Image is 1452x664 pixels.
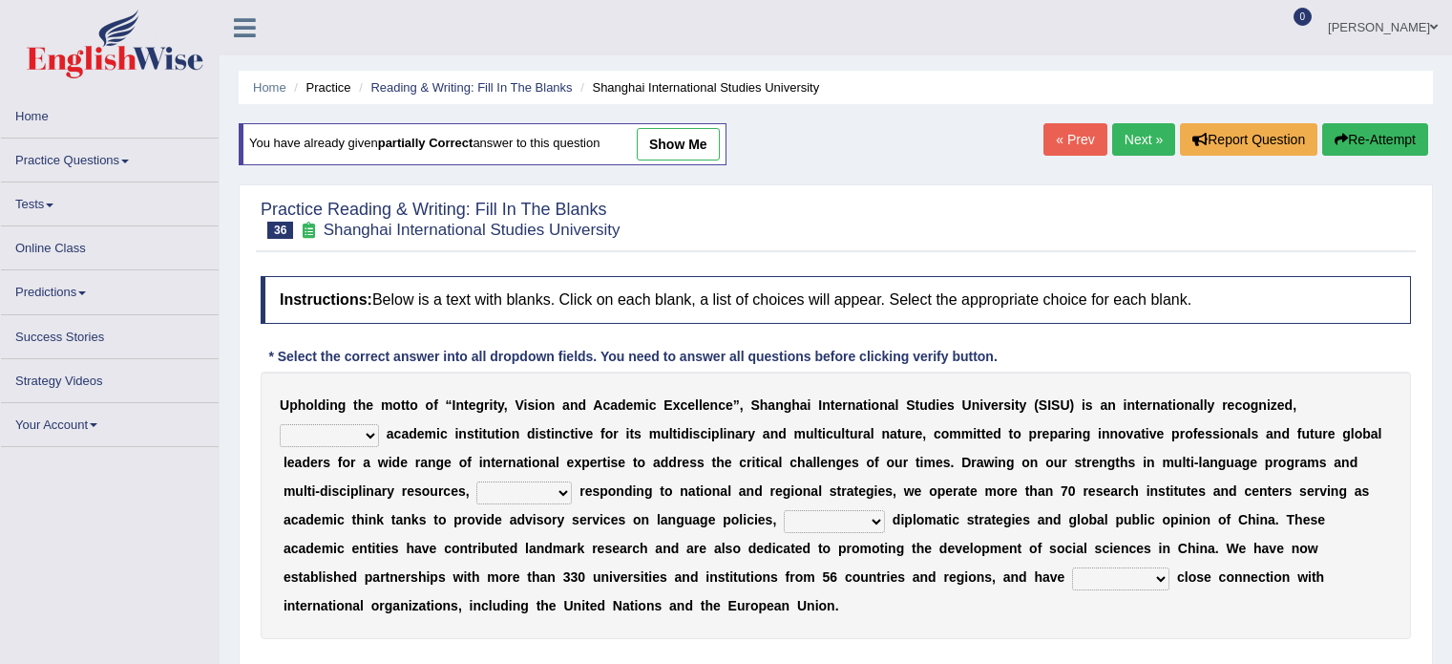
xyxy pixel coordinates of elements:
[1135,397,1140,413] b: t
[808,397,811,413] b: i
[1009,426,1014,441] b: t
[833,426,842,441] b: u
[1168,397,1172,413] b: t
[528,397,536,413] b: s
[497,397,504,413] b: y
[302,455,310,470] b: d
[906,397,915,413] b: S
[605,426,614,441] b: o
[318,397,326,413] b: d
[613,426,618,441] b: r
[1,403,219,440] a: Your Account
[1204,397,1208,413] b: l
[681,426,689,441] b: d
[1351,426,1355,441] b: l
[1,139,219,176] a: Practice Questions
[1,315,219,353] a: Success Stories
[1293,397,1296,413] b: ,
[535,397,538,413] b: i
[637,128,720,161] a: show me
[536,426,539,441] b: i
[1222,397,1227,413] b: r
[493,397,497,413] b: t
[806,426,814,441] b: u
[474,426,479,441] b: t
[1102,426,1110,441] b: n
[546,426,551,441] b: t
[710,397,719,413] b: n
[562,397,570,413] b: a
[295,455,303,470] b: a
[1011,397,1015,413] b: i
[740,397,744,413] b: ,
[1029,426,1038,441] b: p
[768,397,775,413] b: a
[863,397,868,413] b: t
[436,426,440,441] b: i
[280,397,289,413] b: U
[579,426,586,441] b: v
[977,426,981,441] b: t
[467,426,474,441] b: s
[1184,397,1192,413] b: n
[897,426,902,441] b: t
[1322,123,1428,156] button: Re-Attempt
[469,397,476,413] b: e
[629,426,634,441] b: t
[387,426,394,441] b: a
[1197,426,1205,441] b: e
[426,397,434,413] b: o
[775,397,784,413] b: n
[822,426,826,441] b: i
[289,397,298,413] b: p
[910,426,915,441] b: r
[784,397,792,413] b: g
[1328,426,1336,441] b: e
[1034,397,1039,413] b: (
[1242,397,1251,413] b: o
[1141,426,1146,441] b: t
[318,455,323,470] b: r
[687,397,695,413] b: e
[618,397,626,413] b: d
[743,426,747,441] b: r
[649,426,661,441] b: m
[1258,397,1267,413] b: n
[1161,397,1168,413] b: a
[800,397,808,413] b: a
[791,397,800,413] b: h
[961,426,973,441] b: m
[487,426,495,441] b: u
[1082,397,1085,413] b: i
[814,426,818,441] b: l
[720,426,724,441] b: l
[425,426,436,441] b: m
[817,426,822,441] b: t
[1200,397,1204,413] b: l
[1240,426,1248,441] b: a
[504,397,508,413] b: ,
[1277,397,1285,413] b: e
[871,426,874,441] b: l
[1251,397,1259,413] b: g
[524,397,528,413] b: i
[1224,426,1232,441] b: o
[1003,397,1011,413] b: s
[1171,426,1180,441] b: p
[981,426,986,441] b: t
[1251,426,1258,441] b: s
[527,426,536,441] b: d
[1147,397,1152,413] b: r
[934,426,941,441] b: c
[1180,426,1185,441] b: r
[440,426,448,441] b: c
[551,426,555,441] b: i
[855,397,863,413] b: a
[1315,426,1323,441] b: u
[1355,426,1363,441] b: o
[999,397,1003,413] b: r
[446,397,452,413] b: “
[841,426,845,441] b: l
[1220,426,1224,441] b: i
[482,426,487,441] b: t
